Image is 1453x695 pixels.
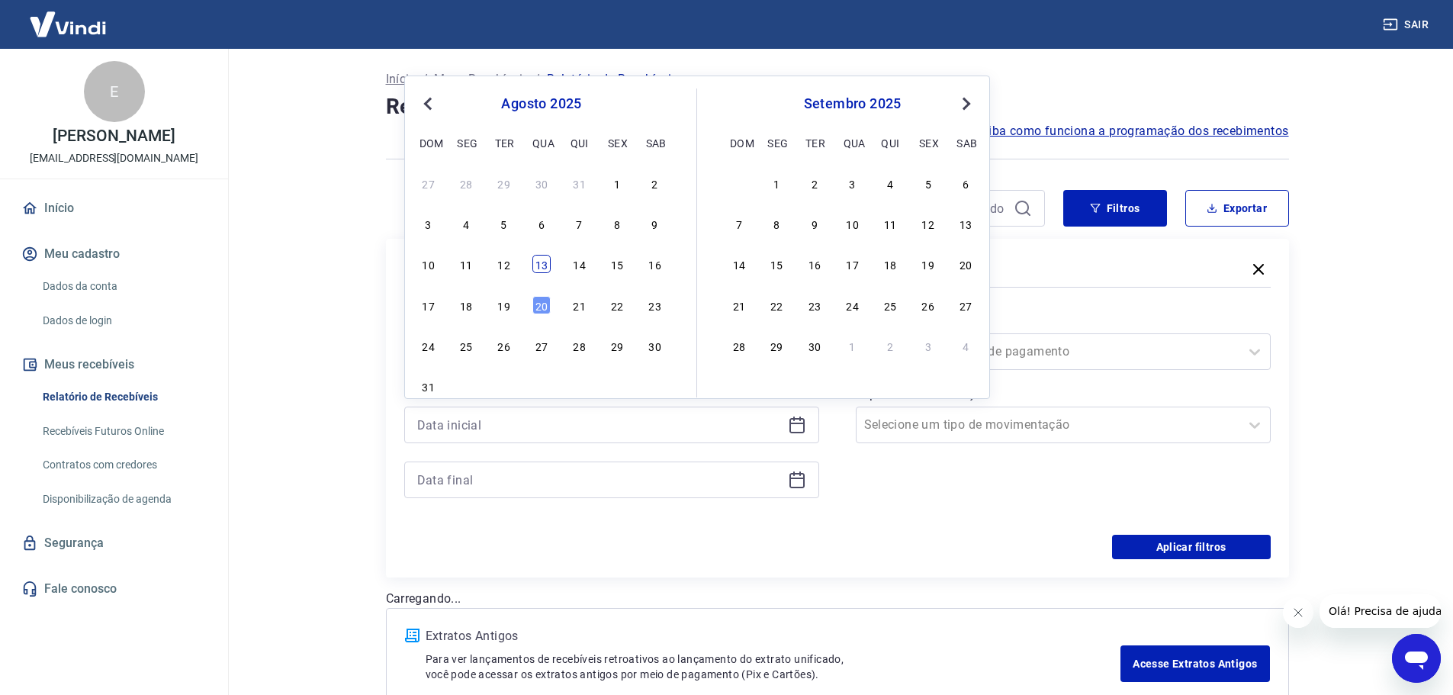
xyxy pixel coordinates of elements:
[844,134,862,152] div: qua
[730,296,748,314] div: Choose domingo, 21 de setembro de 2025
[18,237,210,271] button: Meu cadastro
[547,70,678,88] p: Relatório de Recebíveis
[730,255,748,273] div: Choose domingo, 14 de setembro de 2025
[919,134,937,152] div: sex
[919,296,937,314] div: Choose sexta-feira, 26 de setembro de 2025
[420,336,438,355] div: Choose domingo, 24 de agosto de 2025
[730,336,748,355] div: Choose domingo, 28 de setembro de 2025
[571,336,589,355] div: Choose quinta-feira, 28 de agosto de 2025
[919,174,937,192] div: Choose sexta-feira, 5 de setembro de 2025
[956,174,975,192] div: Choose sábado, 6 de setembro de 2025
[405,629,420,642] img: ícone
[881,296,899,314] div: Choose quinta-feira, 25 de setembro de 2025
[805,214,824,233] div: Choose terça-feira, 9 de setembro de 2025
[53,128,175,144] p: [PERSON_NAME]
[767,214,786,233] div: Choose segunda-feira, 8 de setembro de 2025
[495,255,513,273] div: Choose terça-feira, 12 de agosto de 2025
[805,296,824,314] div: Choose terça-feira, 23 de setembro de 2025
[386,70,416,88] a: Início
[571,214,589,233] div: Choose quinta-feira, 7 de agosto de 2025
[608,134,626,152] div: sex
[495,336,513,355] div: Choose terça-feira, 26 de agosto de 2025
[571,174,589,192] div: Choose quinta-feira, 31 de julho de 2025
[608,174,626,192] div: Choose sexta-feira, 1 de agosto de 2025
[1063,190,1167,227] button: Filtros
[9,11,128,23] span: Olá! Precisa de ajuda?
[426,627,1121,645] p: Extratos Antigos
[532,336,551,355] div: Choose quarta-feira, 27 de agosto de 2025
[532,296,551,314] div: Choose quarta-feira, 20 de agosto de 2025
[728,172,977,356] div: month 2025-09
[646,377,664,395] div: Choose sábado, 6 de setembro de 2025
[457,214,475,233] div: Choose segunda-feira, 4 de agosto de 2025
[417,468,782,491] input: Data final
[767,296,786,314] div: Choose segunda-feira, 22 de setembro de 2025
[457,377,475,395] div: Choose segunda-feira, 1 de setembro de 2025
[859,385,1268,404] label: Tipo de Movimentação
[844,214,862,233] div: Choose quarta-feira, 10 de setembro de 2025
[417,172,666,397] div: month 2025-08
[767,174,786,192] div: Choose segunda-feira, 1 de setembro de 2025
[532,377,551,395] div: Choose quarta-feira, 3 de setembro de 2025
[956,134,975,152] div: sab
[608,296,626,314] div: Choose sexta-feira, 22 de agosto de 2025
[420,174,438,192] div: Choose domingo, 27 de julho de 2025
[420,214,438,233] div: Choose domingo, 3 de agosto de 2025
[956,336,975,355] div: Choose sábado, 4 de outubro de 2025
[426,652,1121,682] p: Para ver lançamentos de recebíveis retroativos ao lançamento do extrato unificado, você pode aces...
[18,572,210,606] a: Fale conosco
[728,95,977,113] div: setembro 2025
[608,214,626,233] div: Choose sexta-feira, 8 de agosto de 2025
[532,134,551,152] div: qua
[859,312,1268,330] label: Forma de Pagamento
[956,255,975,273] div: Choose sábado, 20 de setembro de 2025
[457,255,475,273] div: Choose segunda-feira, 11 de agosto de 2025
[1185,190,1289,227] button: Exportar
[1112,535,1271,559] button: Aplicar filtros
[419,95,437,113] button: Previous Month
[844,336,862,355] div: Choose quarta-feira, 1 de outubro de 2025
[37,449,210,481] a: Contratos com credores
[844,174,862,192] div: Choose quarta-feira, 3 de setembro de 2025
[18,191,210,225] a: Início
[420,134,438,152] div: dom
[386,92,1289,122] h4: Relatório de Recebíveis
[571,255,589,273] div: Choose quinta-feira, 14 de agosto de 2025
[457,174,475,192] div: Choose segunda-feira, 28 de julho de 2025
[974,122,1289,140] a: Saiba como funciona a programação dos recebimentos
[495,134,513,152] div: ter
[1380,11,1435,39] button: Sair
[956,214,975,233] div: Choose sábado, 13 de setembro de 2025
[608,377,626,395] div: Choose sexta-feira, 5 de setembro de 2025
[37,484,210,515] a: Disponibilização de agenda
[730,174,748,192] div: Choose domingo, 31 de agosto de 2025
[646,296,664,314] div: Choose sábado, 23 de agosto de 2025
[423,70,428,88] p: /
[495,377,513,395] div: Choose terça-feira, 2 de setembro de 2025
[1283,597,1313,628] iframe: Fechar mensagem
[881,174,899,192] div: Choose quinta-feira, 4 de setembro de 2025
[535,70,540,88] p: /
[37,381,210,413] a: Relatório de Recebíveis
[608,255,626,273] div: Choose sexta-feira, 15 de agosto de 2025
[420,255,438,273] div: Choose domingo, 10 de agosto de 2025
[571,134,589,152] div: qui
[434,70,529,88] a: Meus Recebíveis
[805,255,824,273] div: Choose terça-feira, 16 de setembro de 2025
[919,336,937,355] div: Choose sexta-feira, 3 de outubro de 2025
[1120,645,1269,682] a: Acesse Extratos Antigos
[646,255,664,273] div: Choose sábado, 16 de agosto de 2025
[571,296,589,314] div: Choose quinta-feira, 21 de agosto de 2025
[1392,634,1441,683] iframe: Botão para abrir a janela de mensagens
[571,377,589,395] div: Choose quinta-feira, 4 de setembro de 2025
[532,255,551,273] div: Choose quarta-feira, 13 de agosto de 2025
[844,255,862,273] div: Choose quarta-feira, 17 de setembro de 2025
[957,95,976,113] button: Next Month
[457,296,475,314] div: Choose segunda-feira, 18 de agosto de 2025
[646,214,664,233] div: Choose sábado, 9 de agosto de 2025
[420,377,438,395] div: Choose domingo, 31 de agosto de 2025
[18,348,210,381] button: Meus recebíveis
[844,296,862,314] div: Choose quarta-feira, 24 de setembro de 2025
[730,214,748,233] div: Choose domingo, 7 de setembro de 2025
